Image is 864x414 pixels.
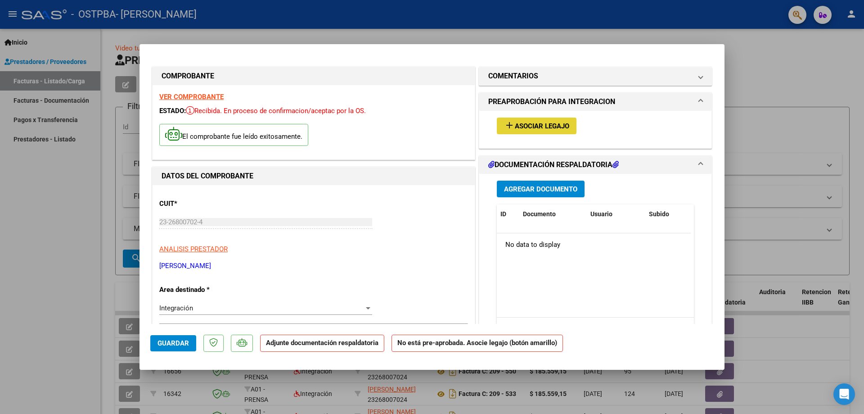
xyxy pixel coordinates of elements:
h1: DOCUMENTACIÓN RESPALDATORIA [488,159,619,170]
a: VER COMPROBANTE [159,93,224,101]
div: PREAPROBACIÓN PARA INTEGRACION [479,111,711,148]
span: ANALISIS PRESTADOR [159,245,228,253]
span: Guardar [157,339,189,347]
datatable-header-cell: Acción [690,205,735,224]
p: El comprobante fue leído exitosamente. [159,124,308,146]
datatable-header-cell: Documento [519,205,587,224]
datatable-header-cell: Subido [645,205,690,224]
h1: PREAPROBACIÓN PARA INTEGRACION [488,96,615,107]
span: Agregar Documento [504,185,577,193]
button: Asociar Legajo [497,118,576,134]
span: Integración [159,304,193,312]
button: Guardar [150,335,196,351]
datatable-header-cell: Usuario [587,205,645,224]
strong: No está pre-aprobada. Asocie legajo (botón amarillo) [391,335,563,352]
p: [PERSON_NAME] [159,261,468,271]
span: Recibida. En proceso de confirmacion/aceptac por la OS. [186,107,366,115]
div: DOCUMENTACIÓN RESPALDATORIA [479,174,711,361]
span: Usuario [590,210,612,218]
h1: COMENTARIOS [488,71,538,82]
span: ID [500,210,506,218]
datatable-header-cell: ID [497,205,519,224]
span: ESTADO: [159,107,186,115]
strong: COMPROBANTE [162,72,214,80]
div: No data to display [497,233,691,256]
p: CUIT [159,199,252,209]
div: Open Intercom Messenger [833,383,855,405]
span: Asociar Legajo [515,122,569,130]
p: Area destinado * [159,285,252,295]
mat-expansion-panel-header: PREAPROBACIÓN PARA INTEGRACION [479,93,711,111]
span: Subido [649,210,669,218]
mat-expansion-panel-header: COMENTARIOS [479,67,711,85]
mat-expansion-panel-header: DOCUMENTACIÓN RESPALDATORIA [479,156,711,174]
button: Agregar Documento [497,181,585,197]
strong: Adjunte documentación respaldatoria [266,339,378,347]
div: 0 total [497,318,694,340]
mat-icon: add [504,120,515,131]
strong: DATOS DEL COMPROBANTE [162,172,253,180]
span: Documento [523,210,556,218]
